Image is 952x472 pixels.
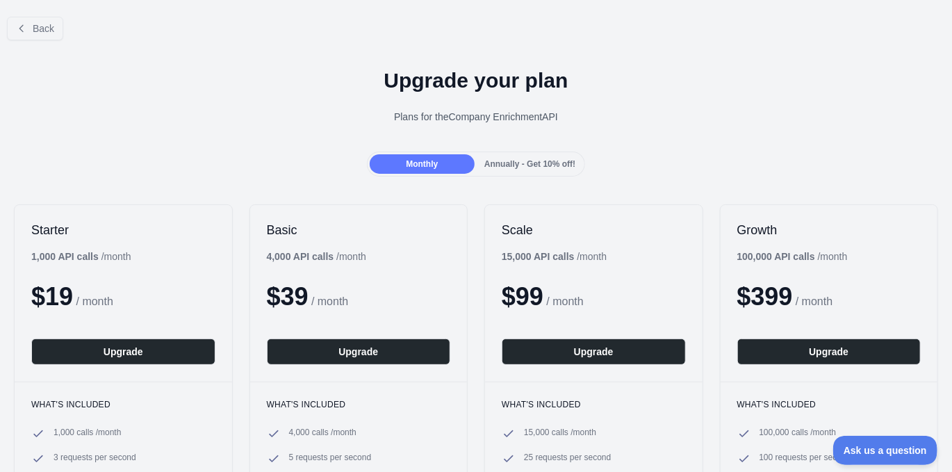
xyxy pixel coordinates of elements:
[502,251,575,262] b: 15,000 API calls
[737,251,815,262] b: 100,000 API calls
[502,222,686,238] h2: Scale
[502,250,607,263] div: / month
[737,222,921,238] h2: Growth
[502,282,543,311] span: $ 99
[267,251,334,262] b: 4,000 API calls
[833,436,938,465] iframe: Toggle Customer Support
[267,250,366,263] div: / month
[267,222,451,238] h2: Basic
[737,282,793,311] span: $ 399
[737,250,848,263] div: / month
